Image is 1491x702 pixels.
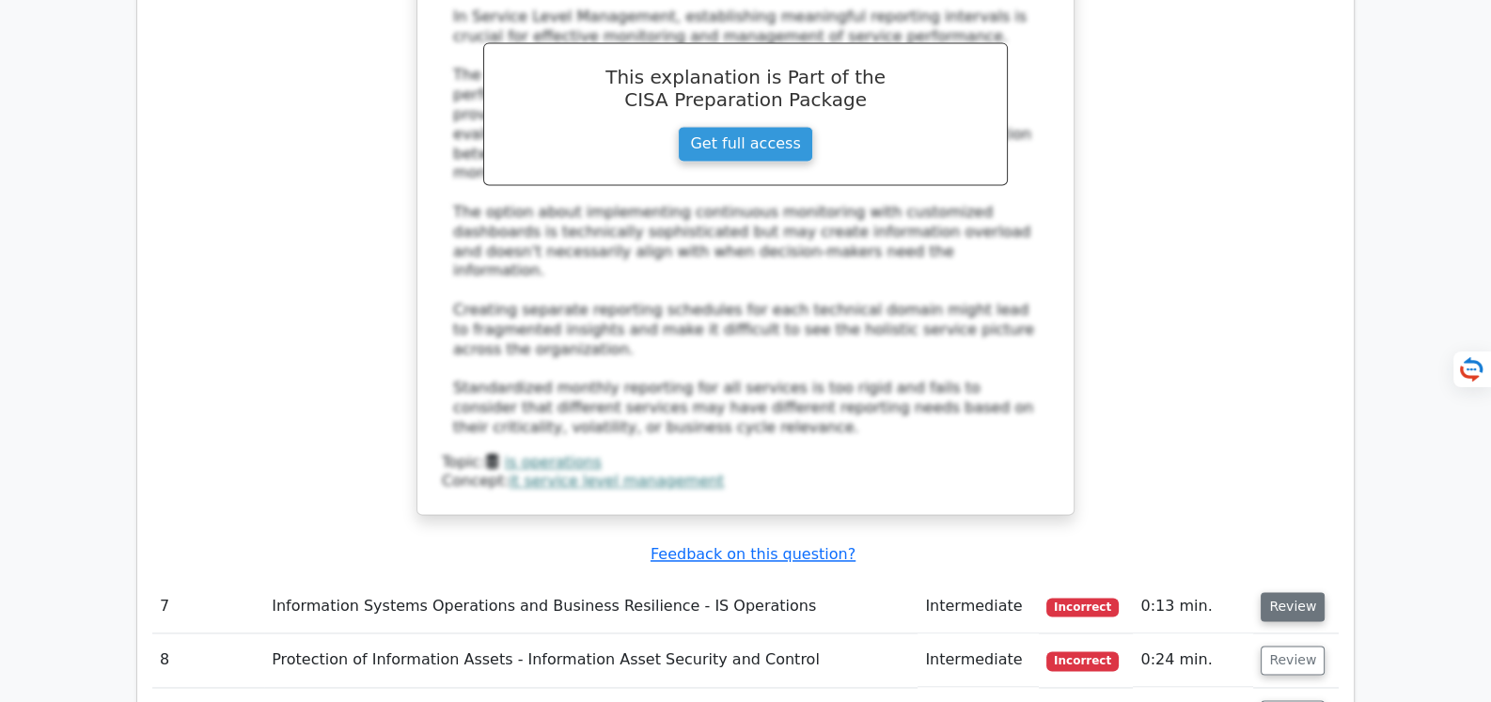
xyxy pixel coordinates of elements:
[152,633,264,687] td: 8
[442,472,1049,491] div: Concept:
[1133,633,1253,687] td: 0:24 min.
[453,8,1038,438] div: In Service Level Management, establishing meaningful reporting intervals is crucial for effective...
[1046,598,1119,616] span: Incorrect
[442,453,1049,473] div: Topic:
[1046,651,1119,670] span: Incorrect
[264,580,918,633] td: Information Systems Operations and Business Resilience - IS Operations
[918,580,1039,633] td: Intermediate
[510,472,725,490] a: it service level management
[1261,646,1325,675] button: Review
[505,453,602,471] a: is operations
[678,126,812,162] a: Get full access
[152,580,264,633] td: 7
[1261,592,1325,621] button: Review
[918,633,1039,687] td: Intermediate
[651,545,855,563] a: Feedback on this question?
[264,633,918,687] td: Protection of Information Assets - Information Asset Security and Control
[1133,580,1253,633] td: 0:13 min.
